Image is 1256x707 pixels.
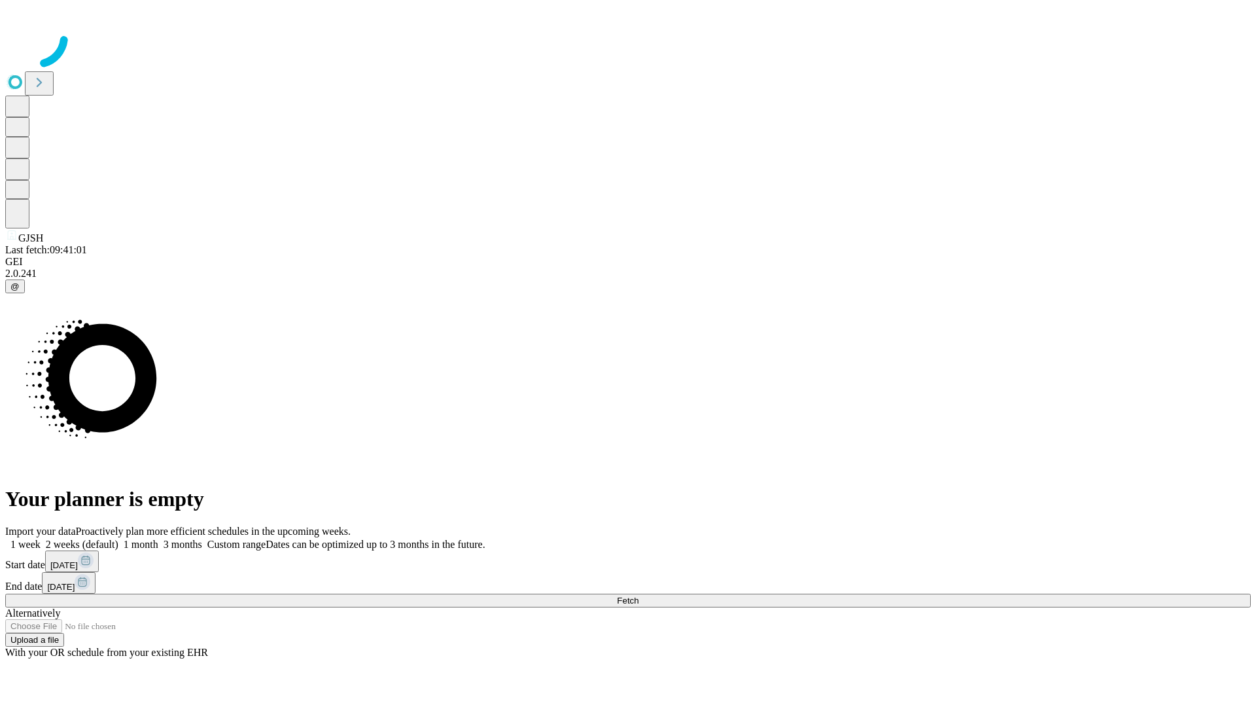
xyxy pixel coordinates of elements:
[10,281,20,291] span: @
[47,582,75,592] span: [DATE]
[10,539,41,550] span: 1 week
[5,526,76,537] span: Import your data
[42,572,96,594] button: [DATE]
[5,551,1251,572] div: Start date
[5,487,1251,511] h1: Your planner is empty
[50,560,78,570] span: [DATE]
[46,539,118,550] span: 2 weeks (default)
[266,539,485,550] span: Dates can be optimized up to 3 months in the future.
[5,647,208,658] span: With your OR schedule from your existing EHR
[76,526,351,537] span: Proactively plan more efficient schedules in the upcoming weeks.
[5,607,60,619] span: Alternatively
[617,596,638,606] span: Fetch
[45,551,99,572] button: [DATE]
[124,539,158,550] span: 1 month
[5,268,1251,280] div: 2.0.241
[5,244,87,255] span: Last fetch: 09:41:01
[5,256,1251,268] div: GEI
[5,633,64,647] button: Upload a file
[5,594,1251,607] button: Fetch
[207,539,266,550] span: Custom range
[5,572,1251,594] div: End date
[5,280,25,293] button: @
[164,539,202,550] span: 3 months
[18,232,43,244] span: GJSH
